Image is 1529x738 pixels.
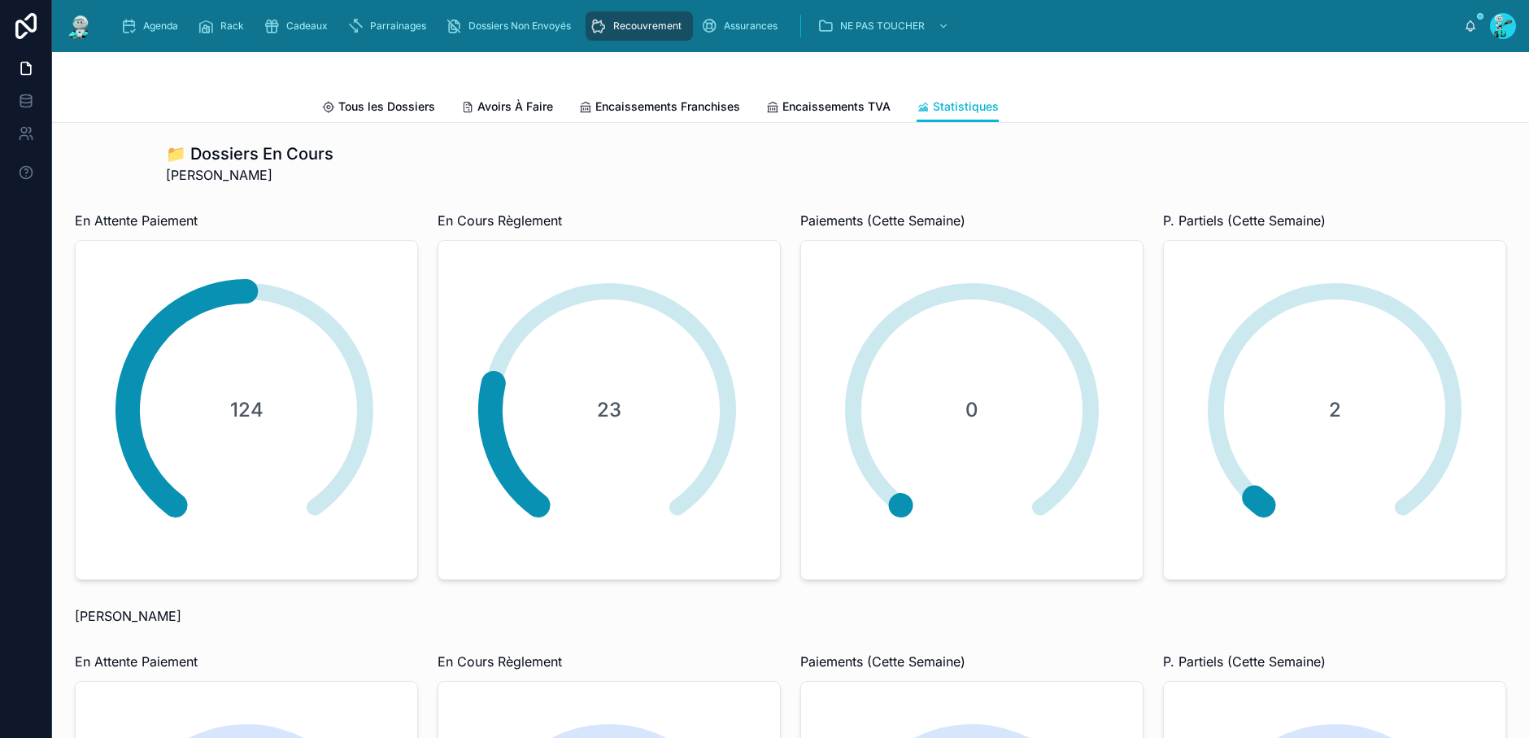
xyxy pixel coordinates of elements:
a: Statistiques [917,92,999,123]
a: NE PAS TOUCHER [812,11,957,41]
a: Recouvrement [586,11,693,41]
span: Paiements (Cette Semaine) [800,652,965,671]
a: Tous les Dossiers [322,92,435,124]
a: Encaissements TVA [766,92,891,124]
a: Agenda [115,11,189,41]
span: Statistiques [933,98,999,115]
span: En Cours Règlement [438,211,562,230]
span: Agenda [143,20,178,33]
span: 0 [965,397,978,423]
a: Cadeaux [259,11,339,41]
span: En Attente Paiement [75,211,198,230]
span: Rack [220,20,244,33]
span: Encaissements TVA [782,98,891,115]
span: Paiements (Cette Semaine) [800,211,965,230]
span: Tous les Dossiers [338,98,435,115]
span: 23 [597,397,621,423]
a: Parrainages [342,11,438,41]
a: Encaissements Franchises [579,92,740,124]
span: NE PAS TOUCHER [840,20,925,33]
a: Rack [193,11,255,41]
span: Dossiers Non Envoyés [468,20,571,33]
span: En Cours Règlement [438,652,562,671]
div: scrollable content [107,8,1464,44]
span: Recouvrement [613,20,682,33]
span: [PERSON_NAME] [75,606,181,626]
img: App logo [65,13,94,39]
span: Encaissements Franchises [595,98,740,115]
span: 2 [1329,397,1341,423]
span: [PERSON_NAME] [166,165,333,185]
a: Assurances [696,11,789,41]
span: Assurances [724,20,778,33]
span: Avoirs À Faire [477,98,553,115]
a: Dossiers Non Envoyés [441,11,582,41]
h1: 📁 Dossiers En Cours [166,142,333,165]
span: P. Partiels (Cette Semaine) [1163,652,1326,671]
span: Cadeaux [286,20,328,33]
span: Parrainages [370,20,426,33]
span: En Attente Paiement [75,652,198,671]
a: Avoirs À Faire [461,92,553,124]
span: P. Partiels (Cette Semaine) [1163,211,1326,230]
span: 124 [230,397,264,423]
